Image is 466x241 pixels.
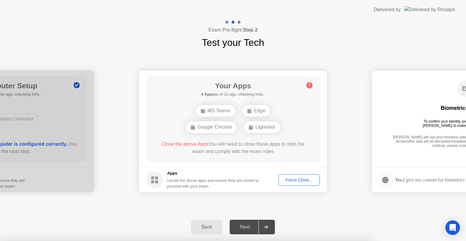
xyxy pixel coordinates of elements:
[281,178,318,182] div: Force Close...
[201,91,265,97] h5: as of 2s ago, checking in3s..
[202,35,264,50] h1: Test your Tech
[196,105,235,117] div: MS Teams
[404,6,455,13] img: Delivered by Rosalyn
[445,220,460,235] div: Open Intercom Messenger
[161,141,209,147] span: Close the above Apps
[193,224,221,230] div: Back
[201,80,265,91] h1: Your Apps
[244,121,280,133] div: Lightshot
[231,224,258,230] div: Next
[186,121,237,133] div: Google Chrome
[208,26,258,34] h4: Exam Pre-flight:
[167,178,259,189] div: Locate the above apps and ensure they are closed to proceed with your exam.
[201,92,214,97] b: 4 Apps
[167,170,259,176] h5: Apps
[395,177,403,182] strong: Yes,
[155,141,311,155] div: You will need to close these apps to start the exam and comply with the exam rules
[243,27,258,32] b: Step 2
[242,105,270,117] div: Edge
[374,6,401,13] div: Delivered by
